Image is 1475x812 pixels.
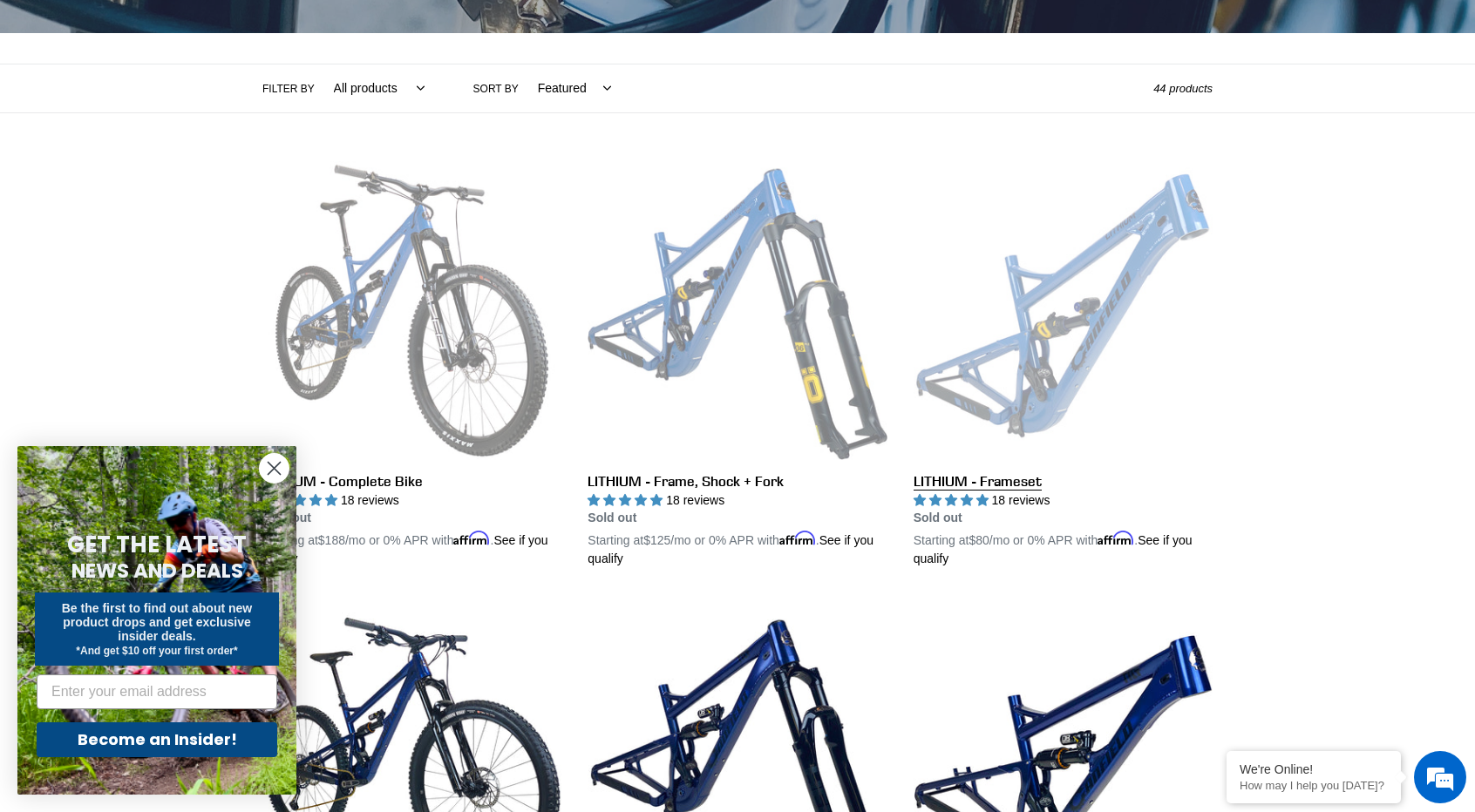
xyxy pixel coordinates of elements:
p: How may I help you today? [1240,779,1388,792]
input: Enter your email address [37,674,277,709]
button: Close dialog [259,453,289,484]
span: 44 products [1153,82,1213,95]
label: Filter by [262,81,315,97]
span: Be the first to find out about new product drops and get exclusive insider deals. [62,601,253,643]
div: We're Online! [1240,762,1388,776]
button: Become an Insider! [37,722,277,757]
span: GET THE LATEST [67,529,247,560]
span: NEWS AND DEALS [71,557,243,585]
label: Sort by [473,81,519,97]
span: *And get $10 off your first order* [76,645,237,657]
